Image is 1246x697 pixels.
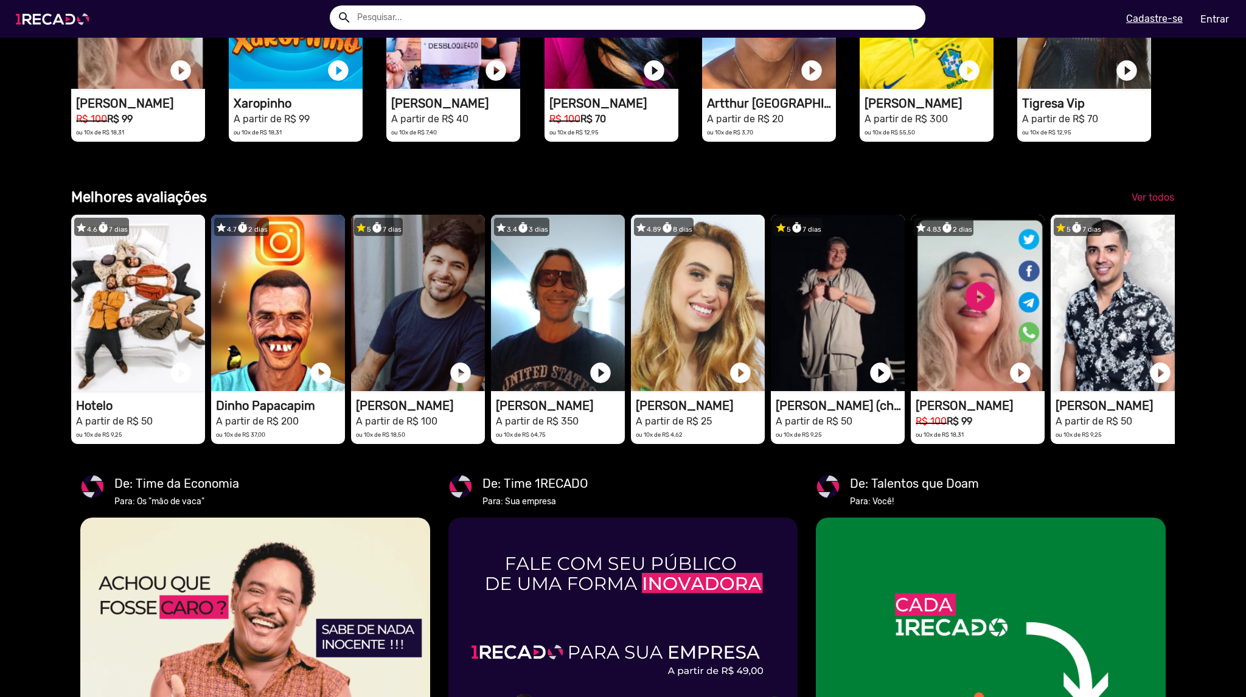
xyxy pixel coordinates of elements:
small: A partir de R$ 20 [707,113,784,125]
small: A partir de R$ 50 [76,415,153,427]
b: R$ 99 [107,113,133,125]
input: Pesquisar... [348,5,925,30]
small: ou 10x de R$ 12,95 [549,129,599,136]
h1: [PERSON_NAME] [496,398,625,413]
a: play_circle_filled [957,58,981,83]
a: play_circle_filled [642,58,666,83]
small: ou 10x de R$ 18,50 [356,431,405,438]
b: R$ 99 [947,415,972,427]
a: play_circle_filled [1115,58,1139,83]
h1: [PERSON_NAME] [391,96,520,111]
small: A partir de R$ 300 [865,113,948,125]
h1: Dinho Papacapim [216,398,345,413]
small: ou 10x de R$ 18,31 [916,431,964,438]
h1: [PERSON_NAME] [865,96,994,111]
video: 1RECADO vídeos dedicados para fãs e empresas [71,215,205,391]
a: play_circle_filled [728,361,753,385]
small: ou 10x de R$ 18,31 [234,129,282,136]
mat-card-subtitle: Para: Sua empresa [482,495,588,508]
small: ou 10x de R$ 55,50 [865,129,915,136]
mat-icon: Example home icon [337,10,352,25]
small: ou 10x de R$ 18,31 [76,129,124,136]
small: R$ 100 [76,113,107,125]
small: R$ 100 [549,113,580,125]
h1: [PERSON_NAME] [76,96,205,111]
small: A partir de R$ 100 [356,415,437,427]
span: Ver todos [1132,192,1174,203]
button: Example home icon [333,6,354,27]
small: ou 10x de R$ 3,70 [707,129,753,136]
h1: Artthur [GEOGRAPHIC_DATA] [707,96,836,111]
h1: [PERSON_NAME] [356,398,485,413]
mat-card-subtitle: Para: Você! [850,495,979,508]
u: Cadastre-se [1126,13,1183,24]
a: play_circle_filled [1148,361,1172,385]
mat-card-title: De: Talentos que Doam [850,474,979,493]
a: play_circle_filled [308,361,333,385]
h1: [PERSON_NAME] [916,398,1045,413]
small: ou 10x de R$ 12,95 [1022,129,1071,136]
small: ou 10x de R$ 9,25 [76,431,122,438]
h1: Hotelo [76,398,205,413]
a: play_circle_filled [448,361,473,385]
a: play_circle_filled [799,58,824,83]
mat-card-subtitle: Para: Os "mão de vaca" [114,495,239,508]
a: play_circle_filled [169,58,193,83]
small: ou 10x de R$ 64,75 [496,431,546,438]
a: play_circle_filled [1008,361,1032,385]
video: 1RECADO vídeos dedicados para fãs e empresas [771,215,905,391]
small: A partir de R$ 200 [216,415,299,427]
small: A partir de R$ 40 [391,113,468,125]
small: ou 10x de R$ 4,62 [636,431,683,438]
small: A partir de R$ 50 [1056,415,1132,427]
video: 1RECADO vídeos dedicados para fãs e empresas [491,215,625,391]
video: 1RECADO vídeos dedicados para fãs e empresas [631,215,765,391]
small: ou 10x de R$ 9,25 [1056,431,1102,438]
small: A partir de R$ 99 [234,113,310,125]
mat-card-title: De: Time da Economia [114,474,239,493]
a: play_circle_filled [868,361,893,385]
h1: Tigresa Vip [1022,96,1151,111]
small: A partir de R$ 50 [776,415,852,427]
a: play_circle_filled [169,361,193,385]
a: play_circle_filled [326,58,350,83]
small: ou 10x de R$ 7,40 [391,129,437,136]
h1: [PERSON_NAME] [1056,398,1185,413]
h1: Xaropinho [234,96,363,111]
a: play_circle_filled [484,58,508,83]
h1: [PERSON_NAME] [549,96,678,111]
h1: [PERSON_NAME] (churros) [776,398,905,413]
video: 1RECADO vídeos dedicados para fãs e empresas [211,215,345,391]
small: ou 10x de R$ 9,25 [776,431,822,438]
a: Entrar [1192,9,1237,30]
video: 1RECADO vídeos dedicados para fãs e empresas [911,215,1045,391]
small: ou 10x de R$ 37,00 [216,431,265,438]
video: 1RECADO vídeos dedicados para fãs e empresas [351,215,485,391]
b: Melhores avaliações [71,189,207,206]
small: A partir de R$ 25 [636,415,712,427]
h1: [PERSON_NAME] [636,398,765,413]
mat-card-title: De: Time 1RECADO [482,474,588,493]
video: 1RECADO vídeos dedicados para fãs e empresas [1051,215,1185,391]
small: A partir de R$ 350 [496,415,579,427]
small: R$ 100 [916,415,947,427]
a: play_circle_filled [588,361,613,385]
small: A partir de R$ 70 [1022,113,1098,125]
b: R$ 70 [580,113,606,125]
